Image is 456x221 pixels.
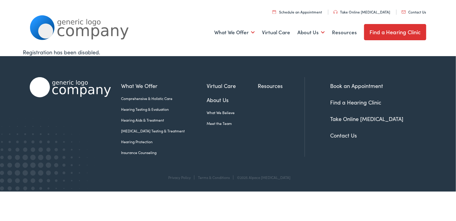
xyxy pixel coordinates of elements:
[121,139,207,144] a: Hearing Protection
[207,82,258,90] a: Virtual Care
[234,175,291,180] div: ©2025 Alpaca [MEDICAL_DATA]
[333,9,390,14] a: Take Online [MEDICAL_DATA]
[364,24,426,40] a: Find a Hearing Clinic
[258,82,305,90] a: Resources
[121,82,207,90] a: What We Offer
[198,175,230,180] a: Terms & Conditions
[30,77,111,97] img: Alpaca Audiology
[207,121,258,126] a: Meet the Team
[121,96,207,101] a: Comprehensive & Holistic Care
[333,10,338,14] img: utility icon
[262,21,290,44] a: Virtual Care
[121,117,207,123] a: Hearing Aids & Treatment
[23,48,433,56] div: Registration has been disabled.
[272,9,322,14] a: Schedule an Appointment
[330,82,383,89] a: Book an Appointment
[121,107,207,112] a: Hearing Testing & Evaluation
[272,10,276,14] img: utility icon
[121,150,207,155] a: Insurance Counseling
[402,11,406,14] img: utility icon
[207,110,258,115] a: What We Believe
[214,21,255,44] a: What We Offer
[297,21,325,44] a: About Us
[169,175,191,180] a: Privacy Policy
[121,128,207,134] a: [MEDICAL_DATA] Testing & Treatment
[330,132,357,139] a: Contact Us
[207,96,258,104] a: About Us
[330,115,403,123] a: Take Online [MEDICAL_DATA]
[332,21,357,44] a: Resources
[330,98,381,106] a: Find a Hearing Clinic
[402,9,426,14] a: Contact Us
